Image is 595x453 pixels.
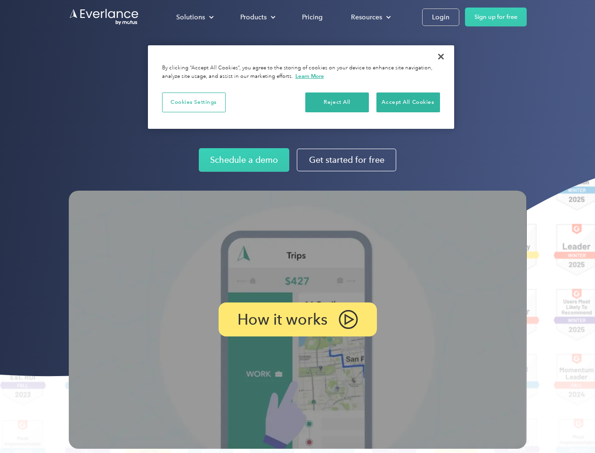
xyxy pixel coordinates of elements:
div: Solutions [176,11,205,23]
div: Pricing [302,11,323,23]
div: Products [240,11,267,23]
div: By clicking “Accept All Cookies”, you agree to the storing of cookies on your device to enhance s... [162,64,440,81]
div: Resources [351,11,382,23]
div: Solutions [167,9,221,25]
div: Products [231,9,283,25]
button: Reject All [305,92,369,112]
a: Sign up for free [465,8,527,26]
a: More information about your privacy, opens in a new tab [295,73,324,79]
a: Go to homepage [69,8,139,26]
p: How it works [237,314,327,325]
a: Login [422,8,459,26]
div: Login [432,11,449,23]
input: Submit [69,56,117,76]
button: Close [431,46,451,67]
button: Cookies Settings [162,92,226,112]
div: Privacy [148,45,454,129]
button: Accept All Cookies [376,92,440,112]
a: Get started for free [297,149,396,171]
div: Cookie banner [148,45,454,129]
a: Schedule a demo [199,148,289,172]
a: Pricing [293,9,332,25]
div: Resources [342,9,399,25]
